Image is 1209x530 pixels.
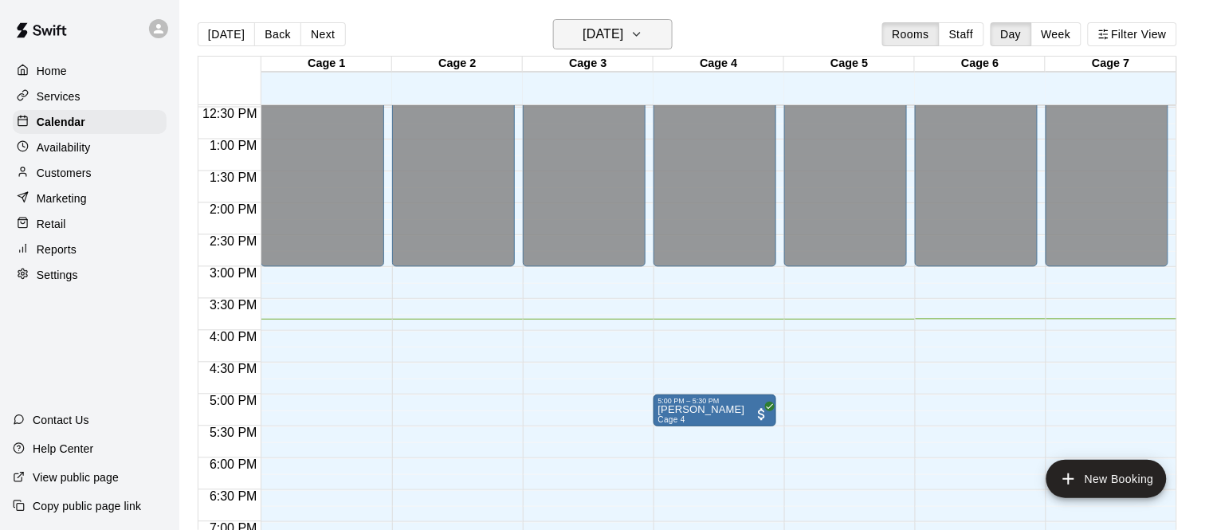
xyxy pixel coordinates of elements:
[206,139,261,153] span: 1:00 PM
[915,57,1046,72] div: Cage 6
[13,110,167,134] a: Calendar
[658,415,685,424] span: Cage 4
[33,498,141,514] p: Copy public page link
[206,203,261,217] span: 2:00 PM
[261,57,392,72] div: Cage 1
[784,57,915,72] div: Cage 5
[206,490,261,504] span: 6:30 PM
[254,22,301,46] button: Back
[13,212,167,236] a: Retail
[754,406,770,422] span: All customers have paid
[583,23,623,45] h6: [DATE]
[198,22,255,46] button: [DATE]
[13,84,167,108] a: Services
[523,57,654,72] div: Cage 3
[13,238,167,261] a: Reports
[392,57,523,72] div: Cage 2
[37,216,66,232] p: Retail
[1046,57,1176,72] div: Cage 7
[13,186,167,210] a: Marketing
[882,22,940,46] button: Rooms
[991,22,1032,46] button: Day
[1046,460,1167,498] button: add
[1031,22,1081,46] button: Week
[658,397,771,405] div: 5:00 PM – 5:30 PM
[37,88,80,104] p: Services
[206,363,261,376] span: 4:30 PM
[37,165,92,181] p: Customers
[37,63,67,79] p: Home
[37,267,78,283] p: Settings
[206,235,261,249] span: 2:30 PM
[654,57,784,72] div: Cage 4
[13,263,167,287] a: Settings
[37,139,91,155] p: Availability
[206,458,261,472] span: 6:00 PM
[198,108,261,121] span: 12:30 PM
[206,267,261,281] span: 3:00 PM
[206,331,261,344] span: 4:00 PM
[37,114,85,130] p: Calendar
[300,22,345,46] button: Next
[206,395,261,408] span: 5:00 PM
[206,171,261,185] span: 1:30 PM
[13,59,167,83] a: Home
[13,161,167,185] a: Customers
[206,426,261,440] span: 5:30 PM
[654,395,776,426] div: 5:00 PM – 5:30 PM: Cason Jewasko
[33,441,93,457] p: Help Center
[37,241,77,257] p: Reports
[206,299,261,312] span: 3:30 PM
[939,22,984,46] button: Staff
[33,412,89,428] p: Contact Us
[37,190,87,206] p: Marketing
[33,469,119,485] p: View public page
[553,19,673,49] button: [DATE]
[1088,22,1177,46] button: Filter View
[13,135,167,159] a: Availability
